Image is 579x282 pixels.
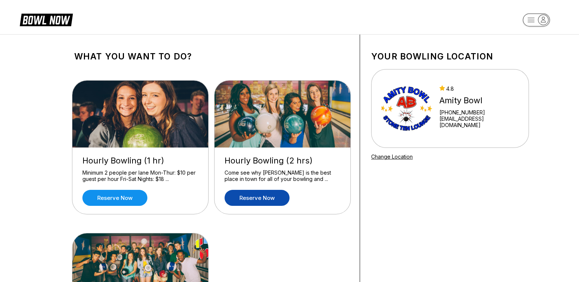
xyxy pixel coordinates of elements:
a: [EMAIL_ADDRESS][DOMAIN_NAME] [439,116,519,128]
img: Amity Bowl [381,81,433,136]
a: Reserve now [225,190,289,206]
div: Hourly Bowling (1 hr) [82,156,198,166]
div: Amity Bowl [439,95,519,106]
a: Reserve now [82,190,147,206]
div: [PHONE_NUMBER] [439,109,519,116]
a: Change Location [371,153,413,160]
div: Come see why [PERSON_NAME] is the best place in town for all of your bowling and ... [225,169,340,182]
h1: Your bowling location [371,51,529,62]
h1: What you want to do? [74,51,349,62]
img: Hourly Bowling (2 hrs) [215,81,351,148]
img: Hourly Bowling (1 hr) [72,81,209,148]
div: Hourly Bowling (2 hrs) [225,156,340,166]
div: Minimum 2 people per lane Mon-Thur: $10 per guest per hour Fri-Sat Nights: $18 ... [82,169,198,182]
div: 4.8 [439,85,519,92]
